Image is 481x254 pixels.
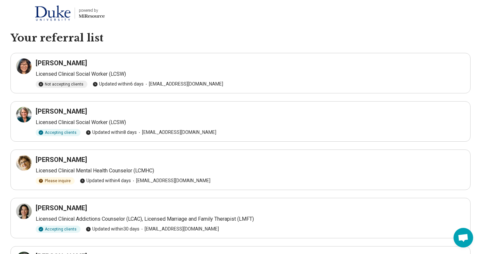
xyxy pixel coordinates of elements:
[144,81,223,87] span: [EMAIL_ADDRESS][DOMAIN_NAME]
[86,226,139,232] span: Updated within 30 days
[36,107,87,116] h3: [PERSON_NAME]
[93,81,144,87] span: Updated within 6 days
[36,58,87,68] h3: [PERSON_NAME]
[36,177,75,184] div: Please inquire
[10,5,105,21] a: Duke Universitypowered by
[35,5,71,21] img: Duke University
[36,155,87,164] h3: [PERSON_NAME]
[36,203,87,213] h3: [PERSON_NAME]
[86,129,137,136] span: Updated within 8 days
[80,177,131,184] span: Updated within 4 days
[36,167,465,175] p: Licensed Clinical Mental Health Counselor (LCMHC)
[36,129,80,136] div: Accepting clients
[131,177,210,184] span: [EMAIL_ADDRESS][DOMAIN_NAME]
[36,119,465,126] p: Licensed Clinical Social Worker (LCSW)
[36,81,87,88] div: Not accepting clients
[137,129,216,136] span: [EMAIL_ADDRESS][DOMAIN_NAME]
[79,8,105,13] div: powered by
[36,226,80,233] div: Accepting clients
[139,226,219,232] span: [EMAIL_ADDRESS][DOMAIN_NAME]
[36,70,465,78] p: Licensed Clinical Social Worker (LCSW)
[454,228,473,247] div: Open chat
[10,31,471,45] h1: Your referral list
[36,215,465,223] p: Licensed Clinical Addictions Counselor (LCAC), Licensed Marriage and Family Therapist (LMFT)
